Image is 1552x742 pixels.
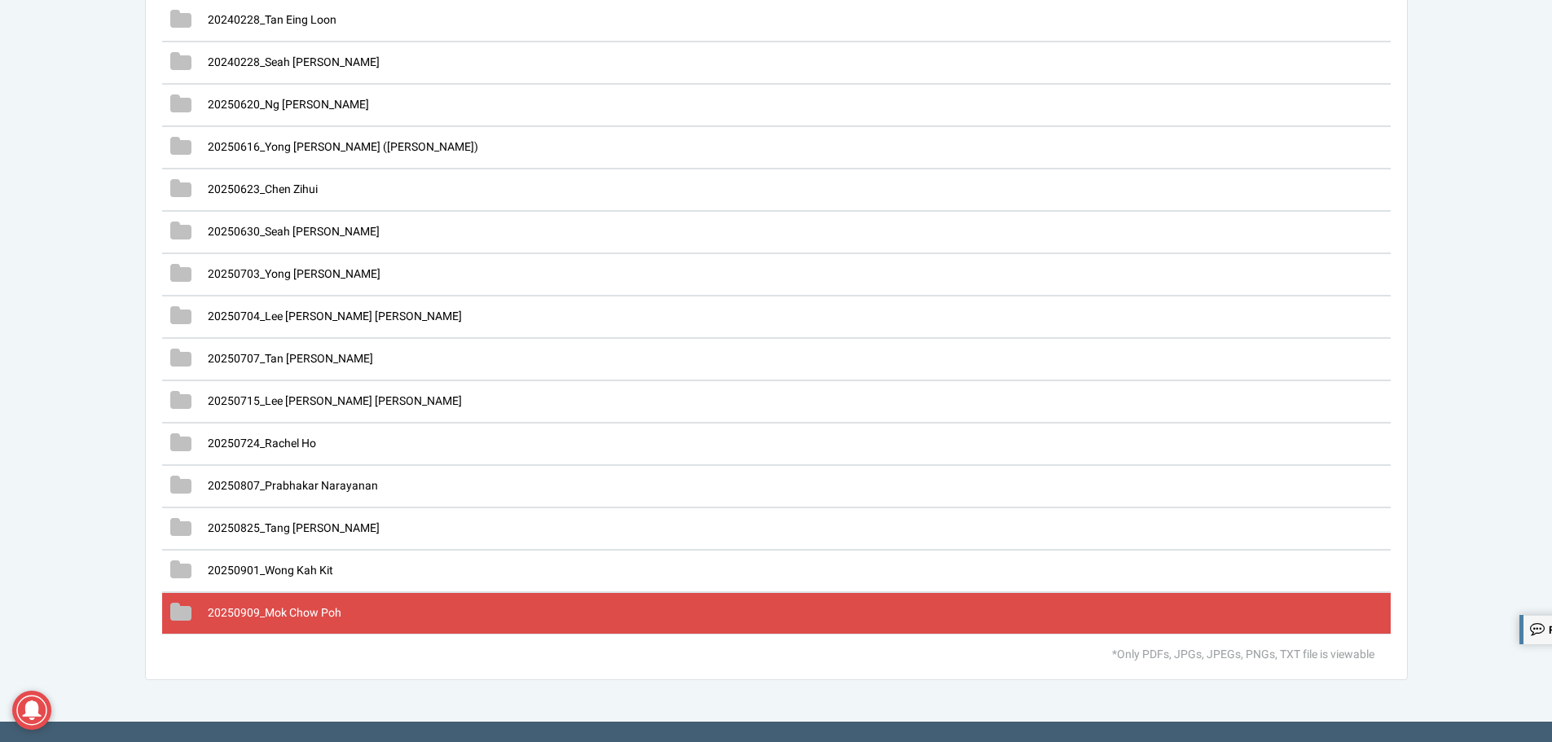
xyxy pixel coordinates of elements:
[208,308,462,325] span: 20250704_Lee [PERSON_NAME] [PERSON_NAME]
[1112,646,1374,663] span: *Only PDFs, JPGs, JPEGs, PNGs, TXT file is viewable
[162,211,1391,253] div: 20250630_Seah [PERSON_NAME]
[162,507,1391,550] div: 20250825_Tang [PERSON_NAME]
[162,380,1391,423] div: 20250715_Lee [PERSON_NAME] [PERSON_NAME]
[208,520,380,537] span: 20250825_Tang [PERSON_NAME]
[162,84,1391,126] div: 20250620_Ng [PERSON_NAME]
[208,562,333,579] span: 20250901_Wong Kah Kit
[208,181,318,198] span: 20250623_Chen Zihui
[162,169,1391,211] div: 20250623_Chen Zihui
[208,223,380,240] span: 20250630_Seah [PERSON_NAME]
[208,477,378,494] span: 20250807_Prabhakar Narayanan
[208,96,369,113] span: 20250620_Ng [PERSON_NAME]
[162,423,1391,465] div: 20250724_Rachel Ho
[162,338,1391,380] div: 20250707_Tan [PERSON_NAME]
[208,435,316,452] span: 20250724_Rachel Ho
[208,393,462,410] span: 20250715_Lee [PERSON_NAME] [PERSON_NAME]
[162,465,1391,507] div: 20250807_Prabhakar Narayanan
[162,126,1391,169] div: 20250616_Yong [PERSON_NAME] ([PERSON_NAME])
[162,592,1391,634] div: 20250909_Mok Chow Poh
[162,550,1391,592] div: 20250901_Wong Kah Kit
[208,604,341,621] span: 20250909_Mok Chow Poh
[162,42,1391,84] div: 20240228_Seah [PERSON_NAME]
[162,296,1391,338] div: 20250704_Lee [PERSON_NAME] [PERSON_NAME]
[208,350,373,367] span: 20250707_Tan [PERSON_NAME]
[162,253,1391,296] div: 20250703_Yong [PERSON_NAME]
[208,11,336,29] span: 20240228_Tan Eing Loon
[208,54,380,71] span: 20240228_Seah [PERSON_NAME]
[208,138,478,156] span: 20250616_Yong [PERSON_NAME] ([PERSON_NAME])
[208,266,380,283] span: 20250703_Yong [PERSON_NAME]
